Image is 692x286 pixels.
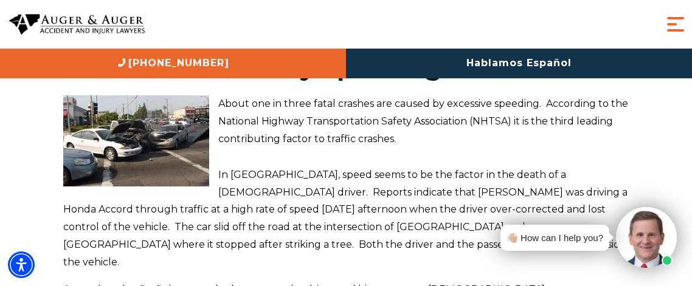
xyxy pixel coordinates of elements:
p: In [GEOGRAPHIC_DATA], speed seems to be the factor in the death of a [DEMOGRAPHIC_DATA] driver. R... [63,166,629,271]
div: Accessibility Menu [8,251,35,278]
p: About one in three fatal crashes are caused by excessive speeding. According to the National High... [63,95,629,148]
img: Dale Stewart [63,95,209,186]
a: Hablamos Español [346,49,692,78]
h1: One Killed, One Seriously Injured in Accident Caused by Speeding [63,31,629,80]
div: 👋🏼 How can I help you? [507,230,603,246]
button: Menu [663,12,688,36]
img: Auger & Auger Accident and Injury Lawyers Logo [9,14,145,35]
img: Intaker widget Avatar [616,207,677,268]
